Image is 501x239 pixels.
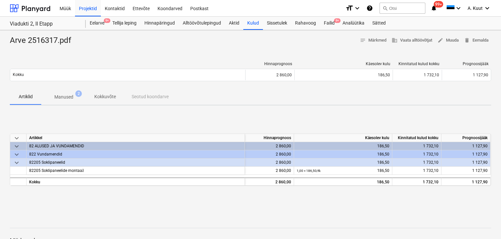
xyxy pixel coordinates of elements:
[245,177,294,186] div: 2 860,00
[441,158,491,167] div: 1 127,90
[345,4,353,12] i: format_size
[392,158,441,167] div: 1 732,10
[29,158,242,166] div: 82205 Soklipaneelid
[353,4,361,12] i: keyboard_arrow_down
[468,208,501,239] div: Vestlusvidin
[392,142,441,150] div: 1 732,10
[441,134,491,142] div: Prognoosijääk
[297,142,389,150] div: 186,50
[380,3,425,14] button: Otsi
[464,37,489,44] span: Eemalda
[75,90,82,97] span: 2
[339,17,368,30] a: Analüütika
[360,37,386,44] span: Märkmed
[13,72,24,78] p: Kokku
[243,17,263,30] a: Kulud
[483,4,491,12] i: keyboard_arrow_down
[441,142,491,150] div: 1 127,90
[245,158,294,167] div: 2 860,00
[13,134,21,142] span: keyboard_arrow_down
[366,4,373,12] i: Abikeskus
[27,134,245,142] div: Artikkel
[297,169,321,173] small: 1,00 × 186,50 / tk
[297,167,389,175] div: 186,50
[297,150,389,158] div: 186,50
[245,70,294,80] div: 2 860,00
[368,17,390,30] a: Sätted
[54,94,73,101] p: Manused
[297,178,389,186] div: 186,50
[13,151,21,158] span: keyboard_arrow_down
[472,168,488,173] span: 1 127,90
[140,17,179,30] a: Hinnapäringud
[468,208,501,239] iframe: Chat Widget
[434,1,443,8] span: 99+
[297,62,390,66] div: Käesolev kulu
[357,35,389,46] button: Märkmed
[320,17,339,30] div: Failid
[263,17,291,30] a: Sissetulek
[423,168,438,173] span: 1 732,10
[108,17,140,30] a: Tellija leping
[320,17,339,30] a: Failid9+
[392,134,441,142] div: Kinnitatud kulud kokku
[392,177,441,186] div: 1 732,10
[86,17,108,30] a: Eelarve9+
[297,73,390,77] div: 186,50
[360,37,366,43] span: notes
[468,6,483,11] span: A. Kuut
[10,35,76,46] div: Arve 2516317.pdf
[29,168,84,173] span: 82205 Soklipaneelide montaaž
[13,142,21,150] span: keyboard_arrow_down
[396,62,439,66] div: Kinnitatud kulud kokku
[389,35,435,46] button: Vaata alltöövõtjat
[441,150,491,158] div: 1 127,90
[392,150,441,158] div: 1 732,10
[445,62,489,66] div: Prognoosijääk
[291,17,320,30] a: Rahavoog
[435,35,461,46] button: Muuda
[393,70,442,80] div: 1 732,10
[13,159,21,167] span: keyboard_arrow_down
[29,150,242,158] div: 822 Vundamendid
[10,21,78,28] div: Viadukti 2, II Etapp
[179,17,225,30] a: Alltöövõtulepingud
[245,134,294,142] div: Hinnaprognoos
[94,93,116,100] p: Kokkuvõte
[437,37,459,44] span: Muuda
[104,18,110,23] span: 9+
[86,17,108,30] div: Eelarve
[334,18,341,23] span: 9+
[431,4,437,12] i: notifications
[248,62,292,66] div: Hinnaprognoos
[245,150,294,158] div: 2 860,00
[29,142,242,150] div: 82 ALUSED JA VUNDAMENDID
[473,73,488,77] span: 1 127,90
[441,177,491,186] div: 1 127,90
[455,4,462,12] i: keyboard_arrow_down
[464,37,470,43] span: delete
[245,142,294,150] div: 2 860,00
[18,93,33,100] p: Artiklid
[297,158,389,167] div: 186,50
[461,35,491,46] button: Eemalda
[27,177,245,186] div: Kokku
[392,37,432,44] span: Vaata alltöövõtjat
[382,6,388,11] span: search
[392,37,398,43] span: business
[225,17,243,30] a: Aktid
[294,134,392,142] div: Käesolev kulu
[245,167,294,175] div: 2 860,00
[437,37,443,43] span: edit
